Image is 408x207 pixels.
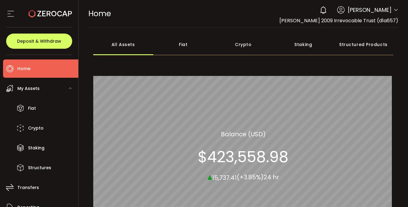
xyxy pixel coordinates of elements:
button: Deposit & Withdraw [6,34,72,49]
section: Balance (USD) [221,129,266,138]
span: 15,737.41 [212,173,237,182]
div: Structured Products [333,34,393,55]
div: All Assets [93,34,153,55]
span: [PERSON_NAME] [348,6,392,14]
div: Fiat [153,34,213,55]
span: Transfers [17,183,39,192]
span: Deposit & Withdraw [17,39,61,43]
span: Fiat [28,104,36,113]
span: Home [88,8,111,19]
span: Home [17,64,30,73]
span: My Assets [17,84,40,93]
div: Staking [273,34,333,55]
iframe: Chat Widget [378,178,408,207]
span: [PERSON_NAME] 2009 Irrevocable Trust (d1a657) [279,17,398,24]
span: 24 hr [264,173,279,181]
span: Crypto [28,124,44,133]
span: Staking [28,144,44,152]
span: Structures [28,163,51,172]
span: (+3.85%) [237,173,264,181]
section: $423,558.98 [198,148,289,166]
span: ▴ [208,170,212,183]
div: Crypto [213,34,273,55]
